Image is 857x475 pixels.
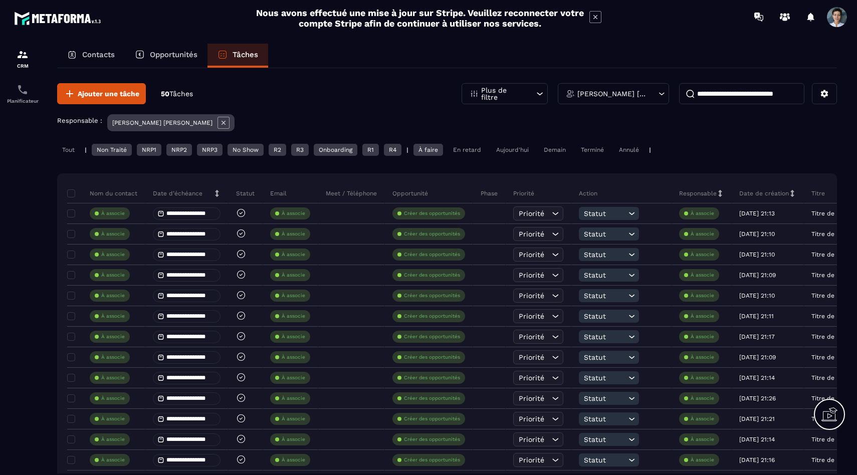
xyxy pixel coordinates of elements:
[270,189,287,197] p: Email
[513,189,534,197] p: Priorité
[519,456,544,464] span: Priorité
[57,117,102,124] p: Responsable :
[584,374,626,382] span: Statut
[228,144,264,156] div: No Show
[125,44,207,68] a: Opportunités
[519,292,544,300] span: Priorité
[519,394,544,402] span: Priorité
[519,353,544,361] span: Priorité
[150,50,197,59] p: Opportunités
[101,436,125,443] p: À associe
[85,146,87,153] p: |
[197,144,223,156] div: NRP3
[57,144,80,156] div: Tout
[481,87,525,101] p: Plus de filtre
[282,374,305,381] p: À associe
[519,415,544,423] span: Priorité
[519,230,544,238] span: Priorité
[282,292,305,299] p: À associe
[101,354,125,361] p: À associe
[137,144,161,156] div: NRP1
[282,436,305,443] p: À associe
[269,144,286,156] div: R2
[362,144,379,156] div: R1
[282,415,305,422] p: À associe
[584,312,626,320] span: Statut
[169,90,193,98] span: Tâches
[691,313,714,320] p: À associe
[691,395,714,402] p: À associe
[282,333,305,340] p: À associe
[404,292,460,299] p: Créer des opportunités
[739,292,775,299] p: [DATE] 21:10
[691,415,714,422] p: À associe
[739,456,775,463] p: [DATE] 21:16
[101,251,125,258] p: À associe
[404,456,460,463] p: Créer des opportunités
[282,272,305,279] p: À associe
[739,436,775,443] p: [DATE] 21:14
[576,144,609,156] div: Terminé
[739,354,776,361] p: [DATE] 21:09
[481,189,498,197] p: Phase
[739,272,776,279] p: [DATE] 21:09
[519,209,544,217] span: Priorité
[101,292,125,299] p: À associe
[739,374,775,381] p: [DATE] 21:14
[101,395,125,402] p: À associe
[314,144,357,156] div: Onboarding
[112,119,212,126] p: [PERSON_NAME] [PERSON_NAME]
[579,189,597,197] p: Action
[491,144,534,156] div: Aujourd'hui
[57,83,146,104] button: Ajouter une tâche
[577,90,647,97] p: [PERSON_NAME] [PERSON_NAME]
[70,189,137,197] p: Nom du contact
[236,189,255,197] p: Statut
[57,44,125,68] a: Contacts
[3,98,43,104] p: Planificateur
[17,49,29,61] img: formation
[282,395,305,402] p: À associe
[101,374,125,381] p: À associe
[584,456,626,464] span: Statut
[3,41,43,76] a: formationformationCRM
[739,210,775,217] p: [DATE] 21:13
[326,189,377,197] p: Meet / Téléphone
[3,63,43,69] p: CRM
[584,292,626,300] span: Statut
[233,50,258,59] p: Tâches
[519,333,544,341] span: Priorité
[207,44,268,68] a: Tâches
[739,313,774,320] p: [DATE] 21:11
[584,251,626,259] span: Statut
[282,210,305,217] p: À associe
[404,313,460,320] p: Créer des opportunités
[92,144,132,156] div: Non Traité
[161,89,193,99] p: 50
[384,144,401,156] div: R4
[519,251,544,259] span: Priorité
[17,84,29,96] img: scheduler
[448,144,486,156] div: En retard
[404,272,460,279] p: Créer des opportunités
[82,50,115,59] p: Contacts
[101,272,125,279] p: À associe
[691,456,714,463] p: À associe
[3,76,43,111] a: schedulerschedulerPlanificateur
[282,354,305,361] p: À associe
[739,333,775,340] p: [DATE] 21:17
[691,374,714,381] p: À associe
[584,271,626,279] span: Statut
[649,146,651,153] p: |
[584,333,626,341] span: Statut
[404,395,460,402] p: Créer des opportunités
[739,395,776,402] p: [DATE] 21:26
[166,144,192,156] div: NRP2
[519,435,544,443] span: Priorité
[691,354,714,361] p: À associe
[404,210,460,217] p: Créer des opportunités
[153,189,202,197] p: Date d’échéance
[739,189,789,197] p: Date de création
[392,189,428,197] p: Opportunité
[584,209,626,217] span: Statut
